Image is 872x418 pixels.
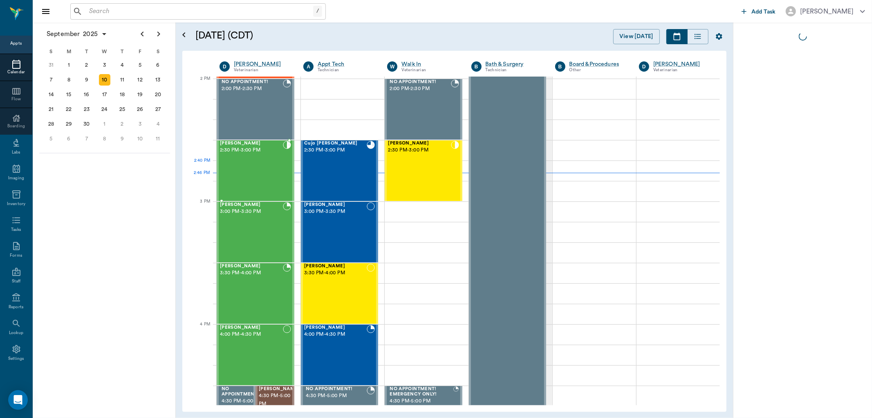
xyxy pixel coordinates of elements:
[60,45,78,58] div: M
[45,133,57,145] div: Sunday, October 5, 2025
[81,74,92,86] div: Tuesday, September 9, 2025
[134,104,146,115] div: Friday, September 26, 2025
[313,6,322,17] div: /
[390,85,451,93] span: 2:00 PM - 2:30 PM
[81,118,92,130] div: Tuesday, September 30, 2025
[639,61,649,72] div: D
[152,118,164,130] div: Saturday, October 4, 2025
[306,392,367,400] span: 4:30 PM - 5:00 PM
[220,330,283,339] span: 4:00 PM - 4:30 PM
[9,330,23,336] div: Lookup
[217,263,294,324] div: BOOKED, 3:30 PM - 4:00 PM
[63,59,74,71] div: Monday, September 1, 2025
[134,26,150,42] button: Previous page
[390,386,453,397] span: NO APPOINTMENT! EMERGENCY ONLY!
[301,324,378,386] div: BOOKED, 4:00 PM - 4:30 PM
[304,146,367,154] span: 2:30 PM - 3:00 PM
[220,61,230,72] div: D
[304,269,367,277] span: 3:30 PM - 4:00 PM
[152,89,164,100] div: Saturday, September 20, 2025
[179,19,189,51] button: Open calendar
[10,41,22,47] div: Appts
[134,118,146,130] div: Friday, October 3, 2025
[318,60,375,68] a: Appt Tech
[81,89,92,100] div: Tuesday, September 16, 2025
[134,59,146,71] div: Friday, September 5, 2025
[220,325,283,330] span: [PERSON_NAME]
[569,60,627,68] div: Board &Procedures
[63,118,74,130] div: Monday, September 29, 2025
[152,74,164,86] div: Saturday, September 13, 2025
[45,118,57,130] div: Sunday, September 28, 2025
[220,141,283,146] span: [PERSON_NAME]
[99,104,110,115] div: Wednesday, September 24, 2025
[387,61,397,72] div: W
[486,60,543,68] a: Bath & Surgery
[99,74,110,86] div: Today, Wednesday, September 10, 2025
[152,59,164,71] div: Saturday, September 6, 2025
[117,104,128,115] div: Thursday, September 25, 2025
[779,4,872,19] button: [PERSON_NAME]
[385,79,462,140] div: BOOKED, 2:00 PM - 2:30 PM
[301,140,378,201] div: READY_TO_CHECKOUT, 2:30 PM - 3:00 PM
[38,3,54,20] button: Close drawer
[11,227,21,233] div: Tasks
[45,28,81,40] span: September
[304,208,367,216] span: 3:00 PM - 3:30 PM
[63,74,74,86] div: Monday, September 8, 2025
[653,67,711,74] div: Veterinarian
[220,264,283,269] span: [PERSON_NAME]
[304,325,367,330] span: [PERSON_NAME]
[220,202,283,208] span: [PERSON_NAME]
[150,26,167,42] button: Next page
[234,67,291,74] div: Veterinarian
[131,45,149,58] div: F
[63,104,74,115] div: Monday, September 22, 2025
[99,59,110,71] div: Wednesday, September 3, 2025
[304,264,367,269] span: [PERSON_NAME]
[86,6,313,17] input: Search
[78,45,96,58] div: T
[99,118,110,130] div: Wednesday, October 1, 2025
[217,324,294,386] div: NOT_CONFIRMED, 4:00 PM - 4:30 PM
[8,175,24,181] div: Imaging
[81,104,92,115] div: Tuesday, September 23, 2025
[555,61,565,72] div: B
[99,133,110,145] div: Wednesday, October 8, 2025
[96,45,114,58] div: W
[134,133,146,145] div: Friday, October 10, 2025
[401,60,459,68] div: Walk In
[217,79,294,140] div: BOOKED, 2:00 PM - 2:30 PM
[259,386,300,392] span: [PERSON_NAME]
[401,67,459,74] div: Veterinarian
[222,386,259,397] span: NO APPOINTMENT!
[134,74,146,86] div: Friday, September 12, 2025
[134,89,146,100] div: Friday, September 19, 2025
[390,397,453,405] span: 4:30 PM - 5:00 PM
[81,59,92,71] div: Tuesday, September 2, 2025
[81,28,99,40] span: 2025
[217,140,294,201] div: CHECKED_IN, 2:30 PM - 3:00 PM
[8,390,28,410] div: Open Intercom Messenger
[259,392,300,408] span: 4:30 PM - 5:00 PM
[7,201,25,207] div: Inventory
[653,60,711,68] a: [PERSON_NAME]
[8,356,25,362] div: Settings
[63,133,74,145] div: Monday, October 6, 2025
[306,386,367,392] span: NO APPOINTMENT!
[222,85,283,93] span: 2:00 PM - 2:30 PM
[388,141,451,146] span: [PERSON_NAME]
[390,79,451,85] span: NO APPOINTMENT!
[10,253,22,259] div: Forms
[304,141,367,146] span: Cujo [PERSON_NAME]
[800,7,854,16] div: [PERSON_NAME]
[152,104,164,115] div: Saturday, September 27, 2025
[117,59,128,71] div: Thursday, September 4, 2025
[738,4,779,19] button: Add Task
[217,201,294,263] div: BOOKED, 3:00 PM - 3:30 PM
[234,60,291,68] a: [PERSON_NAME]
[113,45,131,58] div: T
